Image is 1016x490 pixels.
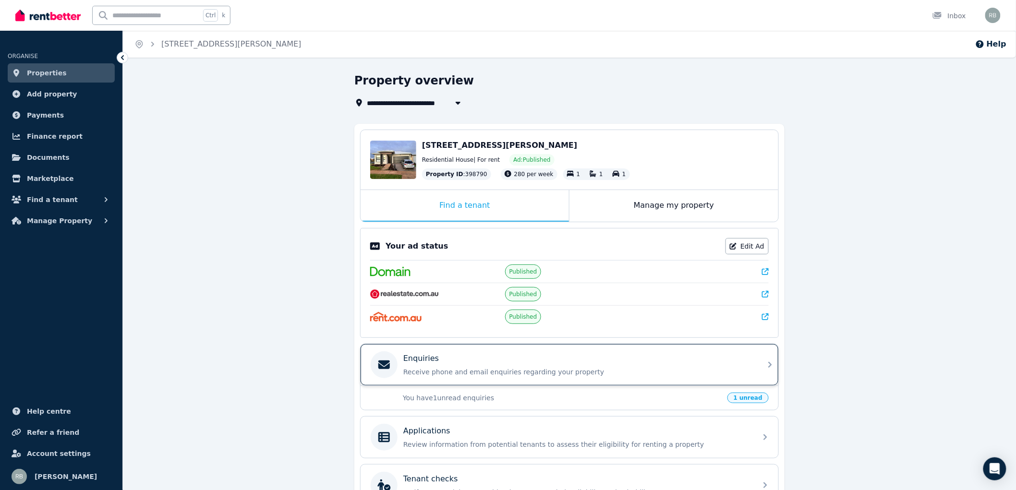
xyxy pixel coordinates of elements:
span: Find a tenant [27,194,78,205]
a: Refer a friend [8,423,115,442]
h1: Property overview [354,73,474,88]
button: Find a tenant [8,190,115,209]
span: Documents [27,152,70,163]
a: EnquiriesReceive phone and email enquiries regarding your property [361,344,778,385]
span: 1 [577,171,581,178]
a: Help centre [8,402,115,421]
span: Ad: Published [513,156,550,164]
span: [PERSON_NAME] [35,471,97,482]
img: RealEstate.com.au [370,289,439,299]
span: Property ID [426,170,463,178]
span: 280 per week [514,171,554,178]
span: 1 [622,171,626,178]
span: k [222,12,225,19]
img: Domain.com.au [370,267,411,276]
p: Tenant checks [403,473,458,485]
div: Find a tenant [361,190,569,222]
a: Finance report [8,127,115,146]
a: Payments [8,106,115,125]
span: Residential House | For rent [422,156,500,164]
span: Published [509,268,537,275]
a: Properties [8,63,115,83]
span: Help centre [27,406,71,417]
span: Manage Property [27,215,92,227]
button: Manage Property [8,211,115,230]
p: You have 1 unread enquiries [403,393,722,403]
div: Open Intercom Messenger [983,457,1006,480]
p: Review information from potential tenants to assess their eligibility for renting a property [403,440,751,449]
img: Ravi Beniwal [12,469,27,484]
p: Enquiries [403,353,439,364]
img: Rent.com.au [370,312,422,322]
span: Add property [27,88,77,100]
span: 1 unread [727,393,769,403]
p: Receive phone and email enquiries regarding your property [403,367,751,377]
p: Your ad status [386,240,448,252]
img: Ravi Beniwal [985,8,1001,23]
span: [STREET_ADDRESS][PERSON_NAME] [422,141,577,150]
span: Payments [27,109,64,121]
nav: Breadcrumb [123,31,313,58]
span: Published [509,290,537,298]
span: Properties [27,67,67,79]
span: Published [509,313,537,321]
div: : 398790 [422,168,491,180]
a: ApplicationsReview information from potential tenants to assess their eligibility for renting a p... [361,417,778,458]
span: Marketplace [27,173,73,184]
a: Add property [8,84,115,104]
span: 1 [599,171,603,178]
a: Documents [8,148,115,167]
span: Account settings [27,448,91,459]
p: Applications [403,425,450,437]
a: [STREET_ADDRESS][PERSON_NAME] [161,39,302,48]
span: ORGANISE [8,53,38,60]
button: Help [975,38,1006,50]
a: Account settings [8,444,115,463]
img: RentBetter [15,8,81,23]
span: Ctrl [203,9,218,22]
div: Inbox [932,11,966,21]
span: Refer a friend [27,427,79,438]
a: Edit Ad [726,238,769,254]
div: Manage my property [569,190,778,222]
span: Finance report [27,131,83,142]
a: Marketplace [8,169,115,188]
